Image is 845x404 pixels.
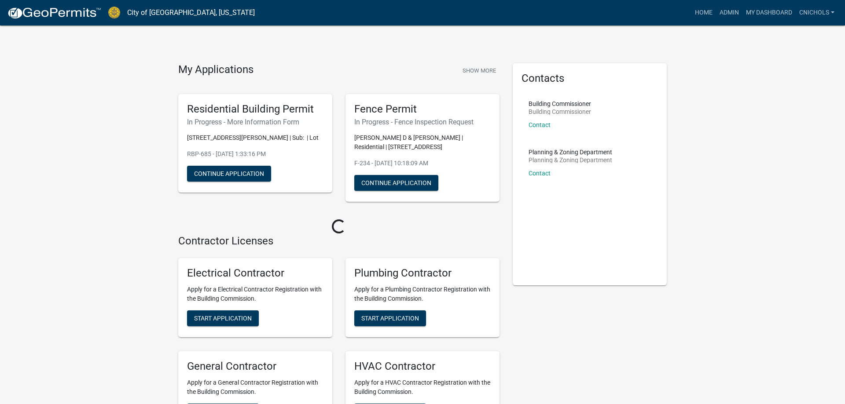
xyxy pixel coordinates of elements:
[742,4,796,21] a: My Dashboard
[354,133,491,152] p: [PERSON_NAME] D & [PERSON_NAME] | Residential | [STREET_ADDRESS]
[529,157,612,163] p: Planning & Zoning Department
[354,378,491,397] p: Apply for a HVAC Contractor Registration with the Building Commission.
[522,72,658,85] h5: Contacts
[796,4,838,21] a: cnichols
[187,310,259,326] button: Start Application
[187,133,323,142] p: [STREET_ADDRESS][PERSON_NAME] | Sub: | Lot
[354,159,491,168] p: F-234 - [DATE] 10:18:09 AM
[127,5,255,20] a: City of [GEOGRAPHIC_DATA], [US_STATE]
[529,149,612,155] p: Planning & Zoning Department
[691,4,716,21] a: Home
[108,7,120,18] img: City of Jeffersonville, Indiana
[178,63,253,76] h4: My Applications
[187,103,323,116] h5: Residential Building Permit
[529,101,591,107] p: Building Commissioner
[354,103,491,116] h5: Fence Permit
[187,378,323,397] p: Apply for a General Contractor Registration with the Building Commission.
[354,267,491,280] h5: Plumbing Contractor
[529,121,551,128] a: Contact
[187,166,271,182] button: Continue Application
[529,109,591,115] p: Building Commissioner
[354,360,491,373] h5: HVAC Contractor
[187,149,323,159] p: RBP-685 - [DATE] 1:33:16 PM
[459,63,500,78] button: Show More
[361,315,419,322] span: Start Application
[529,170,551,177] a: Contact
[354,175,438,191] button: Continue Application
[354,285,491,303] p: Apply for a Plumbing Contractor Registration with the Building Commission.
[178,235,500,247] h4: Contractor Licenses
[187,118,323,126] h6: In Progress - More Information Form
[354,118,491,126] h6: In Progress - Fence Inspection Request
[187,267,323,280] h5: Electrical Contractor
[354,310,426,326] button: Start Application
[187,285,323,303] p: Apply for a Electrical Contractor Registration with the Building Commission.
[194,315,252,322] span: Start Application
[187,360,323,373] h5: General Contractor
[716,4,742,21] a: Admin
